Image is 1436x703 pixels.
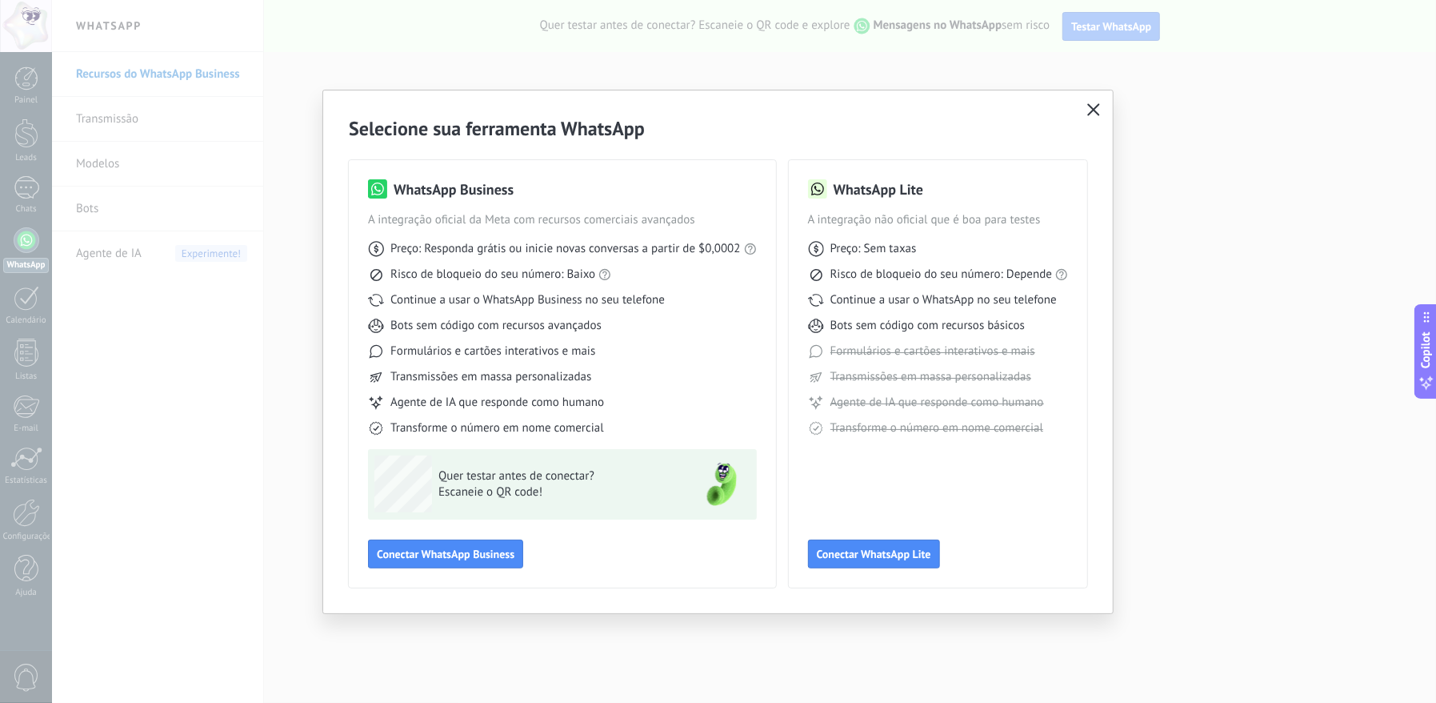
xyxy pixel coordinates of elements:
[390,318,602,334] span: Bots sem código com recursos avançados
[390,241,740,257] span: Preço: Responda grátis ou inicie novas conversas a partir de $0,0002
[390,395,604,411] span: Agente de IA que responde como humano
[830,343,1035,360] span: Formulários e cartões interativos e mais
[390,292,665,308] span: Continue a usar o WhatsApp Business no seu telefone
[834,179,923,199] h3: WhatsApp Lite
[390,369,591,385] span: Transmissões em massa personalizadas
[1418,332,1434,369] span: Copilot
[693,456,750,513] img: green-phone.png
[394,179,514,199] h3: WhatsApp Business
[830,267,1053,283] span: Risco de bloqueio do seu número: Depende
[830,420,1043,436] span: Transforme o número em nome comercial
[438,468,672,484] span: Quer testar antes de conectar?
[830,369,1031,385] span: Transmissões em massa personalizadas
[390,267,595,283] span: Risco de bloqueio do seu número: Baixo
[808,540,940,568] button: Conectar WhatsApp Lite
[817,548,931,560] span: Conectar WhatsApp Lite
[830,395,1044,411] span: Agente de IA que responde como humano
[377,548,514,560] span: Conectar WhatsApp Business
[808,212,1069,228] span: A integração não oficial que é boa para testes
[390,343,595,360] span: Formulários e cartões interativos e mais
[368,540,523,568] button: Conectar WhatsApp Business
[390,420,603,436] span: Transforme o número em nome comercial
[349,116,1087,141] h2: Selecione sua ferramenta WhatsApp
[830,318,1025,334] span: Bots sem código com recursos básicos
[830,241,917,257] span: Preço: Sem taxas
[368,212,756,228] span: A integração oficial da Meta com recursos comerciais avançados
[438,484,672,500] span: Escaneie o QR code!
[830,292,1057,308] span: Continue a usar o WhatsApp no seu telefone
